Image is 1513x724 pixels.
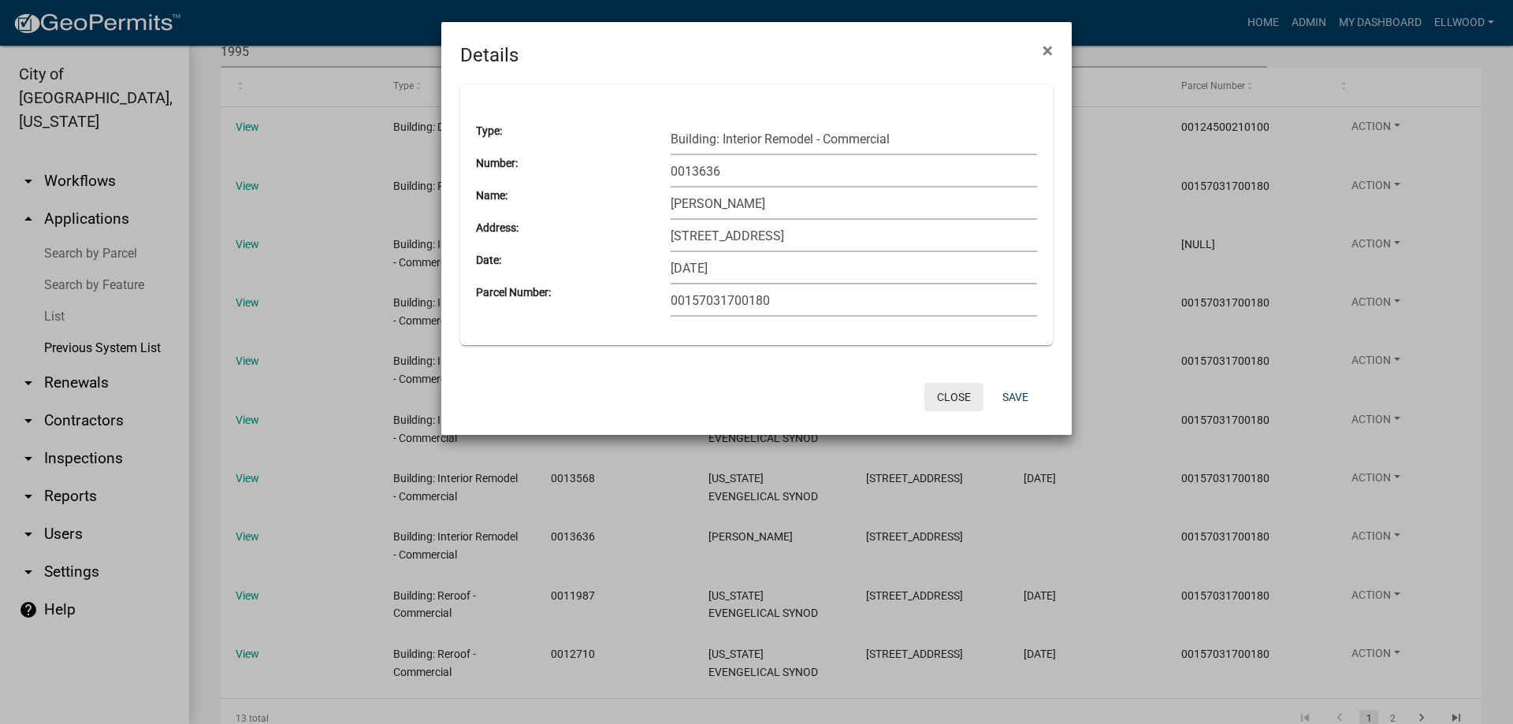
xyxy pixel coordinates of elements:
[476,254,501,266] b: Date:
[476,189,507,202] b: Name:
[924,383,983,411] button: Close
[1043,39,1053,61] span: ×
[476,286,551,299] b: Parcel Number:
[990,383,1041,411] button: Save
[1030,28,1065,72] button: Close
[476,221,519,234] b: Address:
[476,157,518,169] b: Number:
[460,41,519,69] h4: Details
[476,124,502,137] b: Type:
